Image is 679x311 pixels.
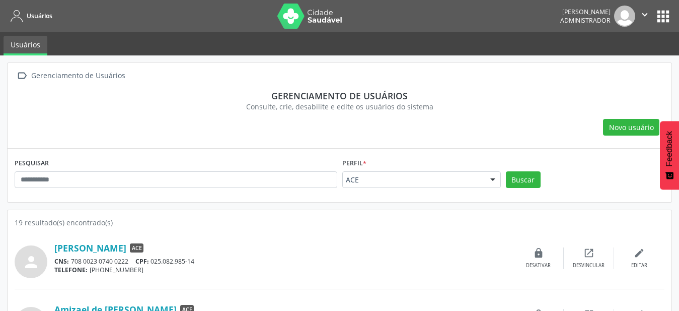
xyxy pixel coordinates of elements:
[342,156,366,171] label: Perfil
[29,69,127,83] div: Gerenciamento de Usuários
[660,121,679,190] button: Feedback - Mostrar pesquisa
[22,253,40,271] i: person
[54,257,69,266] span: CNS:
[22,90,657,101] div: Gerenciamento de usuários
[15,69,127,83] a:  Gerenciamento de Usuários
[631,262,647,269] div: Editar
[573,262,605,269] div: Desvincular
[533,247,544,259] i: lock
[634,247,645,259] i: edit
[15,217,664,228] div: 19 resultado(s) encontrado(s)
[130,243,143,253] span: ACE
[526,262,551,269] div: Desativar
[54,266,513,274] div: [PHONE_NUMBER]
[7,8,52,24] a: Usuários
[135,257,149,266] span: CPF:
[635,6,654,27] button: 
[583,247,594,259] i: open_in_new
[560,16,611,25] span: Administrador
[4,36,47,55] a: Usuários
[560,8,611,16] div: [PERSON_NAME]
[27,12,52,20] span: Usuários
[54,257,513,266] div: 708 0023 0740 0222 025.082.985-14
[15,156,49,171] label: PESQUISAR
[639,9,650,20] i: 
[614,6,635,27] img: img
[654,8,672,25] button: apps
[15,69,29,83] i: 
[609,122,654,133] span: Novo usuário
[54,242,126,254] a: [PERSON_NAME]
[603,119,659,136] button: Novo usuário
[346,175,480,185] span: ACE
[665,131,674,166] span: Feedback
[54,266,88,274] span: TELEFONE:
[506,171,541,189] button: Buscar
[22,101,657,112] div: Consulte, crie, desabilite e edite os usuários do sistema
